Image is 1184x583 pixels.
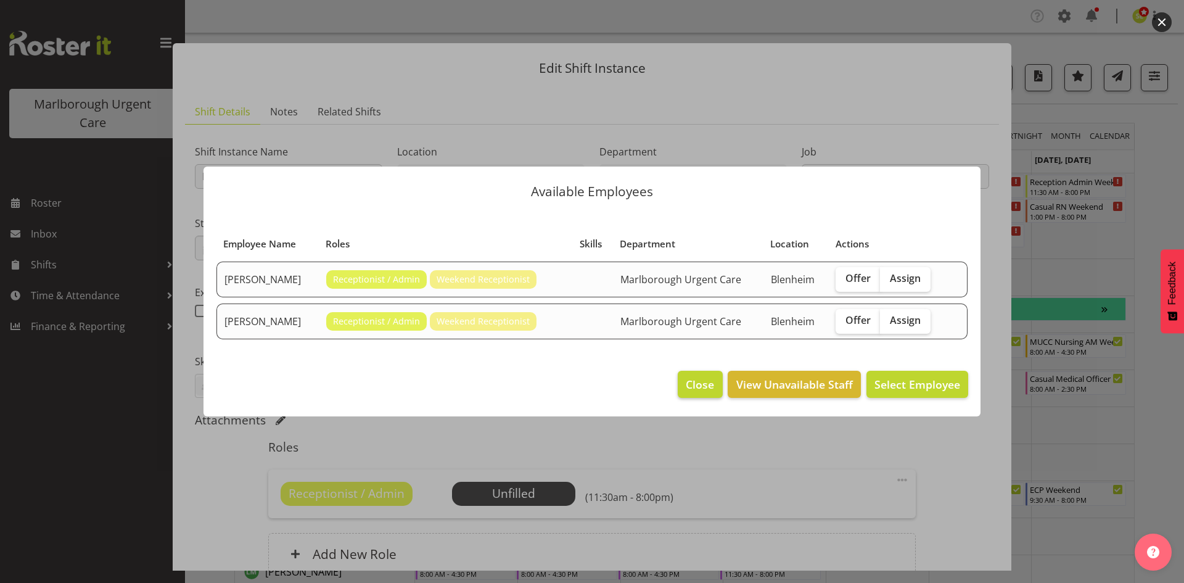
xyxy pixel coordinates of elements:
span: Blenheim [771,315,815,328]
span: View Unavailable Staff [736,376,853,392]
span: Location [770,237,809,251]
span: Blenheim [771,273,815,286]
button: Select Employee [866,371,968,398]
span: Offer [845,272,871,284]
span: Weekend Receptionist [437,273,530,286]
span: Marlborough Urgent Care [620,273,741,286]
span: Receptionist / Admin [333,315,420,328]
span: Marlborough Urgent Care [620,315,741,328]
button: Feedback - Show survey [1161,249,1184,333]
td: [PERSON_NAME] [216,304,319,339]
span: Feedback [1167,262,1178,305]
span: Receptionist / Admin [333,273,420,286]
span: Assign [890,314,921,326]
span: Close [686,376,714,392]
span: Actions [836,237,869,251]
span: Offer [845,314,871,326]
span: Skills [580,237,602,251]
span: Roles [326,237,350,251]
span: Assign [890,272,921,284]
span: Weekend Receptionist [437,315,530,328]
img: help-xxl-2.png [1147,546,1159,558]
p: Available Employees [216,185,968,198]
button: Close [678,371,722,398]
button: View Unavailable Staff [728,371,860,398]
td: [PERSON_NAME] [216,262,319,297]
span: Department [620,237,675,251]
span: Select Employee [874,377,960,392]
span: Employee Name [223,237,296,251]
